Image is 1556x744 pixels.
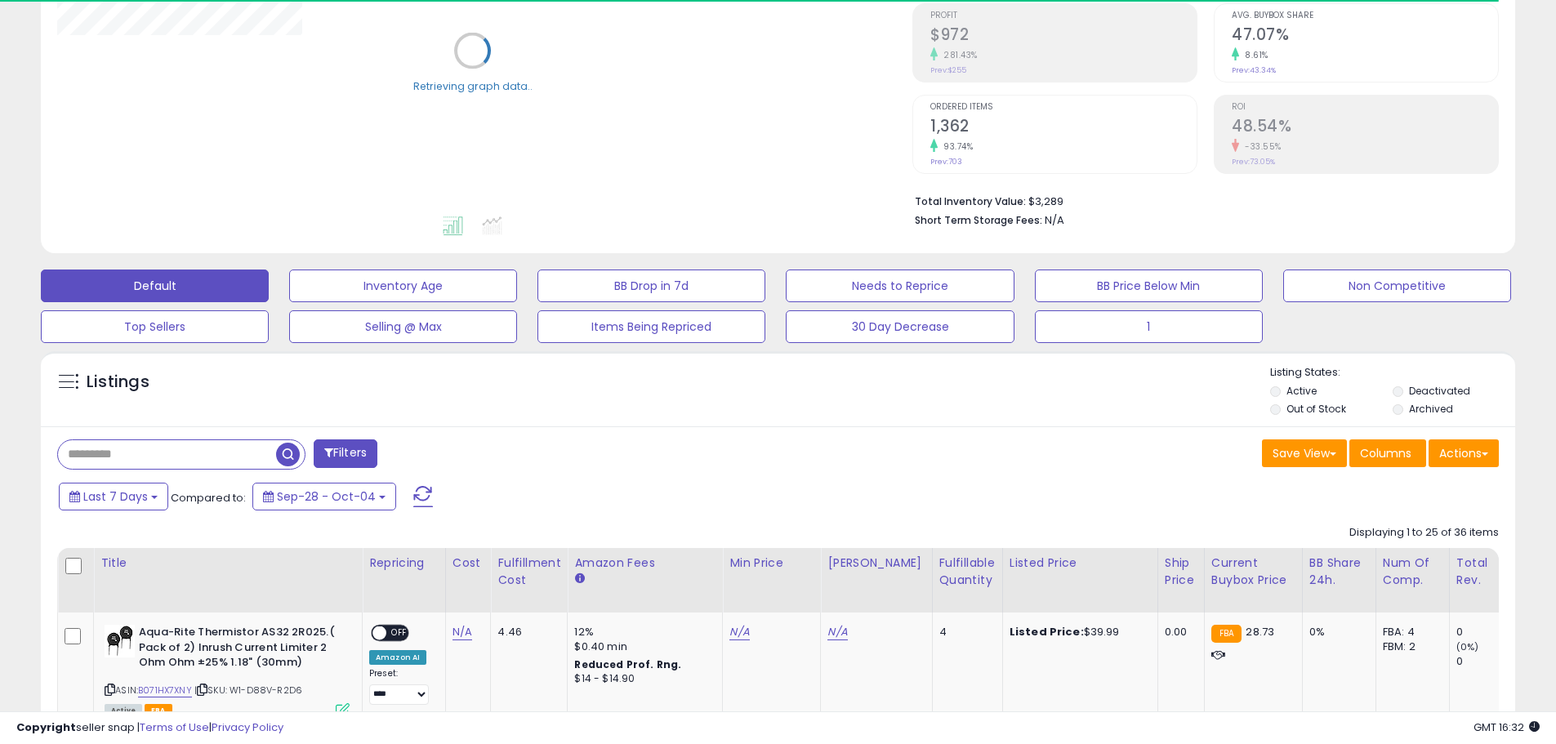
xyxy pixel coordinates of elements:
[1035,270,1263,302] button: BB Price Below Min
[915,194,1026,208] b: Total Inventory Value:
[574,572,584,586] small: Amazon Fees.
[1409,384,1470,398] label: Deactivated
[915,190,1487,210] li: $3,289
[314,439,377,468] button: Filters
[105,625,135,657] img: 41aDEec-akL._SL40_.jpg
[413,78,533,93] div: Retrieving graph data..
[453,555,484,572] div: Cost
[537,310,765,343] button: Items Being Repriced
[786,270,1014,302] button: Needs to Reprice
[140,719,209,735] a: Terms of Use
[1262,439,1347,467] button: Save View
[930,11,1197,20] span: Profit
[277,488,376,505] span: Sep-28 - Oct-04
[1349,439,1426,467] button: Columns
[574,657,681,671] b: Reduced Prof. Rng.
[252,483,396,510] button: Sep-28 - Oct-04
[386,626,412,640] span: OFF
[369,650,426,665] div: Amazon AI
[939,625,990,639] div: 4
[1232,103,1498,112] span: ROI
[1165,555,1197,589] div: Ship Price
[289,310,517,343] button: Selling @ Max
[1239,140,1282,153] small: -33.55%
[41,310,269,343] button: Top Sellers
[537,270,765,302] button: BB Drop in 7d
[915,213,1042,227] b: Short Term Storage Fees:
[938,49,978,61] small: 281.43%
[138,684,192,697] a: B071HX7XNY
[1010,555,1151,572] div: Listed Price
[1211,625,1242,643] small: FBA
[574,555,716,572] div: Amazon Fees
[827,555,925,572] div: [PERSON_NAME]
[1010,624,1084,639] b: Listed Price:
[1474,719,1540,735] span: 2025-10-12 16:32 GMT
[1270,365,1515,381] p: Listing States:
[16,719,76,735] strong: Copyright
[1010,625,1145,639] div: $39.99
[930,117,1197,139] h2: 1,362
[1309,555,1369,589] div: BB Share 24h.
[41,270,269,302] button: Default
[1456,640,1479,653] small: (0%)
[930,65,966,75] small: Prev: $255
[930,25,1197,47] h2: $972
[1232,117,1498,139] h2: 48.54%
[59,483,168,510] button: Last 7 Days
[16,720,283,736] div: seller snap | |
[1232,65,1276,75] small: Prev: 43.34%
[1283,270,1511,302] button: Non Competitive
[497,625,555,639] div: 4.46
[729,555,814,572] div: Min Price
[87,371,149,394] h5: Listings
[83,488,148,505] span: Last 7 Days
[1211,555,1295,589] div: Current Buybox Price
[1239,49,1268,61] small: 8.61%
[1246,624,1274,639] span: 28.73
[574,672,710,686] div: $14 - $14.90
[194,684,302,697] span: | SKU: W1-D88V-R2D6
[574,639,710,654] div: $0.40 min
[1409,402,1453,416] label: Archived
[171,490,246,506] span: Compared to:
[729,624,749,640] a: N/A
[1309,625,1363,639] div: 0%
[1286,384,1317,398] label: Active
[930,157,962,167] small: Prev: 703
[938,140,973,153] small: 93.74%
[1383,555,1442,589] div: Num of Comp.
[100,555,355,572] div: Title
[453,624,472,640] a: N/A
[1035,310,1263,343] button: 1
[369,555,439,572] div: Repricing
[1456,654,1523,669] div: 0
[289,270,517,302] button: Inventory Age
[1232,25,1498,47] h2: 47.07%
[1383,625,1437,639] div: FBA: 4
[1286,402,1346,416] label: Out of Stock
[1232,11,1498,20] span: Avg. Buybox Share
[1456,555,1516,589] div: Total Rev.
[1165,625,1192,639] div: 0.00
[930,103,1197,112] span: Ordered Items
[1349,525,1499,541] div: Displaying 1 to 25 of 36 items
[1045,212,1064,228] span: N/A
[1360,445,1411,461] span: Columns
[827,624,847,640] a: N/A
[1232,157,1275,167] small: Prev: 73.05%
[369,668,433,705] div: Preset:
[1456,625,1523,639] div: 0
[1383,639,1437,654] div: FBM: 2
[786,310,1014,343] button: 30 Day Decrease
[212,719,283,735] a: Privacy Policy
[497,555,560,589] div: Fulfillment Cost
[1429,439,1499,467] button: Actions
[939,555,996,589] div: Fulfillable Quantity
[574,625,710,639] div: 12%
[139,625,337,675] b: Aqua-Rite Thermistor AS32 2R025.( Pack of 2) Inrush Current Limiter 2 Ohm Ohm ±25% 1.18" (30mm)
